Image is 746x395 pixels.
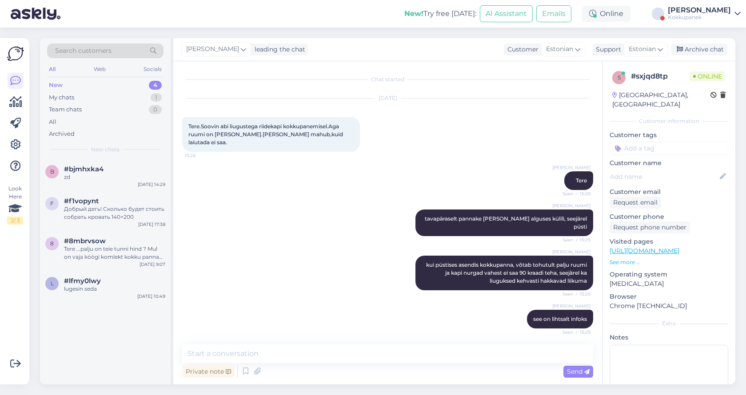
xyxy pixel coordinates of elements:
[690,71,726,81] span: Online
[610,187,728,197] p: Customer email
[151,93,162,102] div: 1
[50,240,54,247] span: 8
[552,164,590,171] span: [PERSON_NAME]
[567,367,590,375] span: Send
[612,91,710,109] div: [GEOGRAPHIC_DATA], [GEOGRAPHIC_DATA]
[182,94,593,102] div: [DATE]
[251,45,305,54] div: leading the chat
[610,301,728,311] p: Chrome [TECHNICAL_ID]
[140,261,165,268] div: [DATE] 9:07
[425,215,588,230] span: tavapäraselt pannake [PERSON_NAME] alguses külili, seejärel püsti
[557,190,590,197] span: Seen ✓ 15:28
[49,105,82,114] div: Team chats
[631,71,690,82] div: # sxjqd8tp
[552,249,590,255] span: [PERSON_NAME]
[610,142,728,155] input: Add a tag
[610,172,718,182] input: Add name
[138,221,165,228] div: [DATE] 17:38
[610,247,679,255] a: [URL][DOMAIN_NAME]
[610,212,728,221] p: Customer phone
[546,44,573,54] span: Estonian
[64,173,165,181] div: zd
[64,285,165,293] div: lugesin seda
[576,177,587,184] span: Tere
[92,63,108,75] div: Web
[610,221,690,233] div: Request phone number
[138,181,165,188] div: [DATE] 14:29
[51,280,54,287] span: l
[7,217,23,225] div: 2 / 3
[149,105,162,114] div: 0
[629,44,656,54] span: Estonian
[552,202,590,209] span: [PERSON_NAME]
[610,320,728,328] div: Extra
[671,43,727,55] div: Archive chat
[582,6,630,22] div: Online
[64,277,101,285] span: #lfmy0lwy
[552,303,590,309] span: [PERSON_NAME]
[610,237,728,246] p: Visited pages
[404,8,476,19] div: Try free [DATE]:
[186,44,239,54] span: [PERSON_NAME]
[64,205,165,221] div: Добрый дегь! Сколько будет стоить собрать кровать 140×200
[182,75,593,83] div: Chat started
[533,316,587,322] span: see on lihtsalt infoks
[50,168,54,175] span: b
[64,245,165,261] div: Tere ...palju on teie tunni hind ? Mul on vaja köögi komlekt kokku panna 180 cm ...[PERSON_NAME]"...
[610,333,728,342] p: Notes
[610,197,661,209] div: Request email
[426,261,588,284] span: kui püstises asendis kokkupanna, võtab tohutult palju ruumi ja kapi nurgad vahest ei saa 90 kraad...
[557,237,590,243] span: Seen ✓ 15:29
[592,45,621,54] div: Support
[480,5,533,22] button: AI Assistant
[668,7,731,14] div: [PERSON_NAME]
[142,63,164,75] div: Socials
[188,123,344,146] span: Tere.Soovin abi liugustega riidekapi kokkupanemisel.Aga ruumi on [PERSON_NAME].[PERSON_NAME] mahu...
[64,197,99,205] span: #f1vopynt
[610,117,728,125] div: Customer information
[64,165,104,173] span: #bjmhxka4
[668,14,731,21] div: Kokkupanek
[49,118,56,126] div: All
[610,258,728,266] p: See more ...
[55,46,112,55] span: Search customers
[7,45,24,62] img: Askly Logo
[536,5,571,22] button: Emails
[137,293,165,300] div: [DATE] 10:49
[91,146,120,154] span: New chats
[182,366,235,378] div: Private note
[610,292,728,301] p: Browser
[50,200,54,207] span: f
[47,63,57,75] div: All
[618,74,621,81] span: s
[610,130,728,140] p: Customer tags
[49,81,63,90] div: New
[149,81,162,90] div: 4
[185,152,218,159] span: 15:28
[7,185,23,225] div: Look Here
[504,45,539,54] div: Customer
[404,9,423,18] b: New!
[668,7,741,21] a: [PERSON_NAME]Kokkupanek
[49,130,75,138] div: Archived
[557,291,590,297] span: Seen ✓ 15:29
[49,93,74,102] div: My chats
[557,329,590,336] span: Seen ✓ 15:29
[610,158,728,168] p: Customer name
[610,270,728,279] p: Operating system
[64,237,106,245] span: #8mbrvsow
[610,279,728,288] p: [MEDICAL_DATA]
